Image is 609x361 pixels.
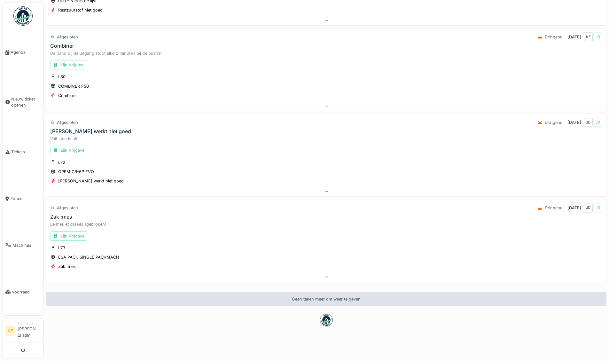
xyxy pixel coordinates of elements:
span: Agenda [11,49,41,55]
span: Voorraad [12,289,41,295]
li: KE [5,326,15,336]
span: Machines [12,242,41,248]
div: Lijn Vrijgave [50,146,87,155]
a: Tickets [3,129,43,175]
div: COMBINER F50 [58,83,89,89]
a: Agenda [3,29,43,76]
div: Zak :mes [50,214,72,220]
a: Nieuw ticket openen [3,76,43,129]
a: KE Technicus[PERSON_NAME] El atimi [5,321,41,342]
a: Voorraad [3,269,43,315]
a: Zones [3,175,43,222]
div: ESA PACK SINGLE PACKMACH [58,254,119,260]
div: JD [593,204,602,213]
div: Afgesloten [57,34,78,40]
a: Machines [3,222,43,269]
div: L73 [58,245,65,251]
div: Dringend [545,119,563,125]
div: [PERSON_NAME] werkt niet goed [50,128,131,134]
img: badge-BVDL4wpA.svg [320,314,333,326]
div: Zak :mes [58,263,76,269]
div: L72 [58,159,65,165]
div: [DATE] [567,34,581,40]
div: [PERSON_NAME] werkt niet goed [58,178,124,184]
div: Combiner [50,43,74,49]
div: Geen taken meer om weer te geven [46,292,606,306]
div: Dringend [545,205,563,211]
span: Zones [10,196,41,202]
div: Lijn Vrijgave [50,60,87,69]
div: Technicus [18,321,41,326]
div: KE [584,32,593,41]
img: Badge_color-CXgf-gQk.svg [13,6,33,26]
div: JD [593,118,602,127]
div: JD [584,204,593,213]
li: [PERSON_NAME] El atimi [18,321,41,341]
div: Dringend [545,34,563,40]
div: Lijn Vrijgave [50,231,87,241]
div: Combiner [58,92,77,99]
div: Valt steeds uit [50,136,602,142]
div: [DATE] [567,205,581,211]
span: Tickets [11,149,41,155]
div: Afgesloten [57,205,78,211]
div: Le mes et cassés (gebroken) [50,221,602,227]
div: [DATE] [567,119,581,125]
div: JD [593,32,602,41]
div: De band bij de uitgang stopt elke 2 minuten bij de pusher [50,50,602,56]
span: Nieuw ticket openen [11,96,41,108]
div: JD [584,118,593,127]
div: OPEM CR-6P EVO [58,169,94,175]
div: Restzuurstof niet goed [58,7,103,13]
div: Afgesloten [57,119,78,125]
div: L80 [58,74,66,80]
